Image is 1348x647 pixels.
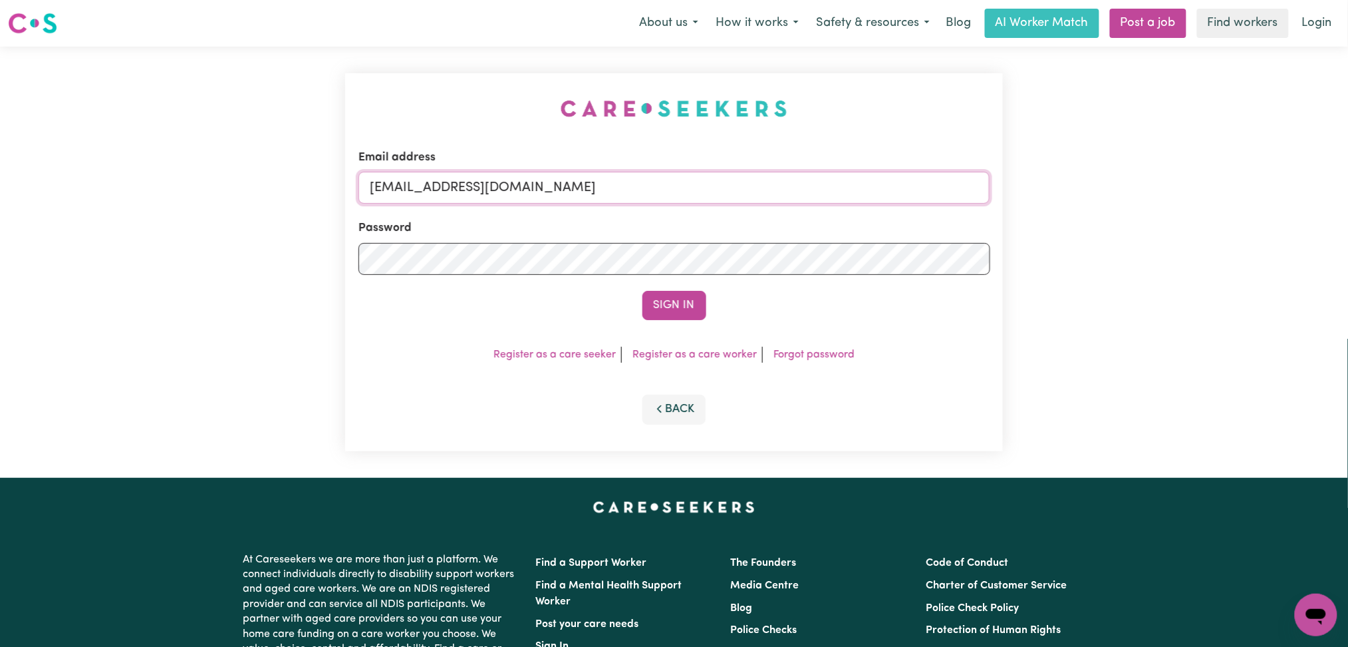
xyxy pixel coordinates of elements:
a: Find a Mental Health Support Worker [536,580,682,607]
a: Forgot password [773,349,855,360]
button: How it works [707,9,807,37]
a: Post a job [1110,9,1186,38]
a: Login [1294,9,1340,38]
img: Careseekers logo [8,11,57,35]
a: Blog [731,603,753,614]
a: Careseekers home page [593,502,755,513]
a: Code of Conduct [926,558,1008,568]
a: The Founders [731,558,797,568]
a: Post your care needs [536,619,639,630]
button: Sign In [642,291,706,320]
a: Register as a care worker [632,349,757,360]
button: About us [630,9,707,37]
a: AI Worker Match [985,9,1099,38]
a: Protection of Human Rights [926,625,1061,636]
a: Police Checks [731,625,797,636]
a: Register as a care seeker [493,349,616,360]
input: Email address [358,172,990,204]
a: Police Check Policy [926,603,1019,614]
a: Find a Support Worker [536,558,647,568]
a: Find workers [1197,9,1289,38]
button: Safety & resources [807,9,938,37]
a: Blog [938,9,980,38]
label: Password [358,220,412,237]
a: Careseekers logo [8,8,57,39]
iframe: Button to launch messaging window [1295,594,1337,636]
button: Back [642,395,706,424]
a: Media Centre [731,580,799,591]
label: Email address [358,149,436,166]
a: Charter of Customer Service [926,580,1067,591]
